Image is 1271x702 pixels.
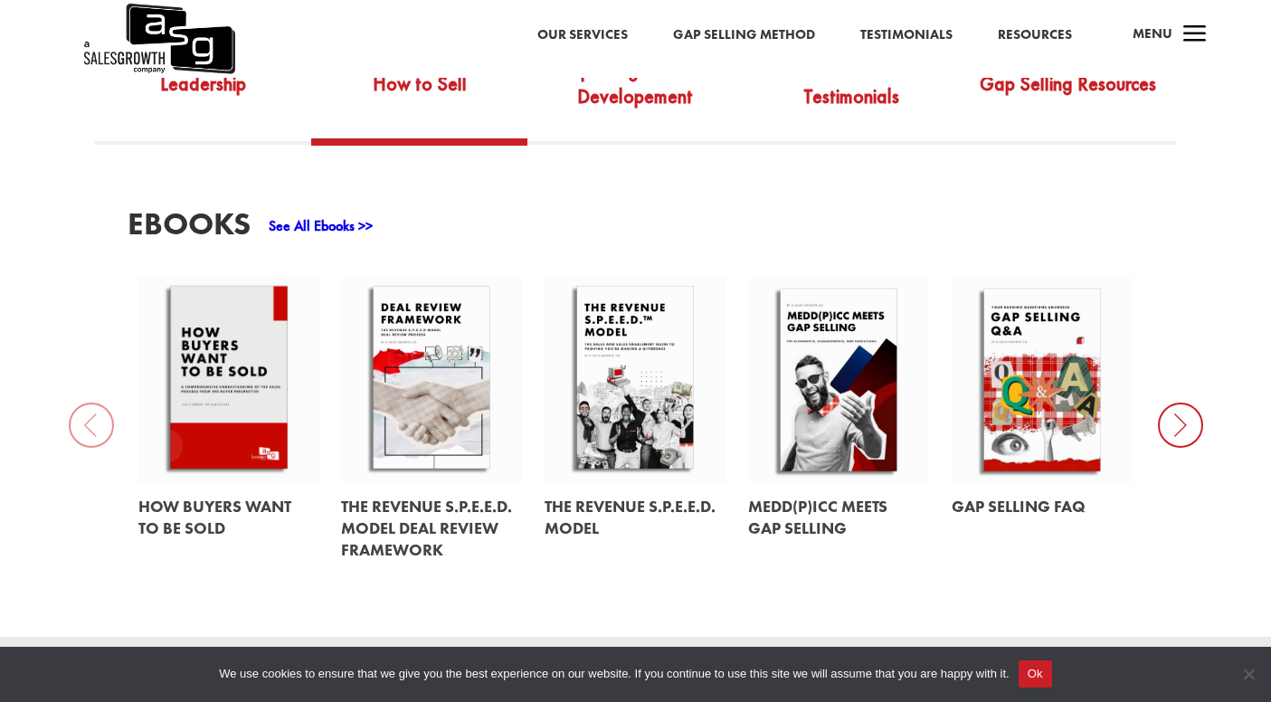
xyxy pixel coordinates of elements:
a: Gap Selling Method [673,24,815,47]
a: Testimonials [860,24,953,47]
a: Our Services [537,24,628,47]
a: How to Sell [311,54,527,139]
button: Ok [1019,660,1052,688]
h3: EBooks [128,208,251,249]
span: No [1239,665,1257,683]
a: Gap Selling Resources [960,54,1176,139]
span: We use cookies to ensure that we give you the best experience on our website. If you continue to ... [219,665,1009,683]
span: a [1177,17,1213,53]
span: Menu [1133,24,1172,43]
a: See All Ebooks >> [269,216,373,235]
a: Prospecting & Business Developement [527,54,744,139]
a: Leadership [95,54,311,139]
a: Case studies & Testimonials [744,54,960,139]
a: Resources [998,24,1072,47]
